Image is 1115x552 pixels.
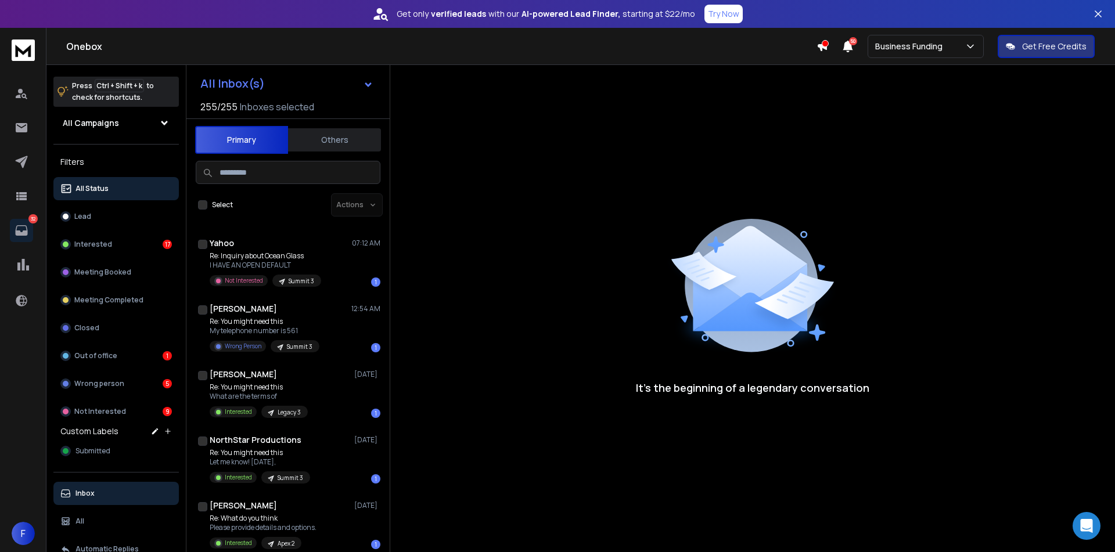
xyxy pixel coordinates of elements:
p: Apex 2 [278,539,294,548]
p: It’s the beginning of a legendary conversation [636,380,869,396]
p: Summit 3 [287,342,312,351]
button: Not Interested9 [53,400,179,423]
button: Meeting Booked [53,261,179,284]
div: 1 [163,351,172,360]
p: Interested [225,473,252,482]
strong: AI-powered Lead Finder, [521,8,620,20]
p: Business Funding [875,41,947,52]
h3: Custom Labels [60,425,118,437]
label: Select [212,200,233,210]
div: 1 [371,409,380,418]
p: Interested [74,240,112,249]
p: I HAVE AN OPEN DEFAULT [210,261,321,270]
p: 12:54 AM [351,304,380,313]
div: 17 [163,240,172,249]
a: 32 [10,219,33,242]
p: What are the terms of [210,392,308,401]
button: All Status [53,177,179,200]
p: Summit 3 [278,474,303,482]
p: Meeting Completed [74,295,143,305]
p: Re: Inquiry about Ocean Glass [210,251,321,261]
p: All [75,517,84,526]
p: Try Now [708,8,739,20]
p: My telephone number is 561 [210,326,319,335]
p: Not Interested [225,276,263,285]
p: Interested [225,539,252,547]
div: Open Intercom Messenger [1073,512,1100,540]
button: Wrong person5 [53,372,179,395]
img: logo [12,39,35,61]
p: [DATE] [354,370,380,379]
p: Let me know! [DATE], [210,457,310,467]
p: Legacy 3 [278,408,301,417]
p: Re: What do you think [210,514,316,523]
button: F [12,522,35,545]
div: 1 [371,343,380,352]
span: Submitted [75,446,110,456]
button: All [53,510,179,533]
h1: [PERSON_NAME] [210,500,277,511]
div: 1 [371,540,380,549]
p: Closed [74,323,99,333]
h1: NorthStar Productions [210,434,301,446]
h1: Yahoo [210,237,234,249]
button: Meeting Completed [53,288,179,312]
h1: [PERSON_NAME] [210,303,277,315]
button: Interested17 [53,233,179,256]
span: Ctrl + Shift + k [95,79,144,92]
button: Out of office1 [53,344,179,367]
p: Get Free Credits [1022,41,1087,52]
p: 07:12 AM [352,239,380,248]
p: Re: You might need this [210,317,319,326]
button: Submitted [53,439,179,463]
p: Meeting Booked [74,268,131,277]
p: Not Interested [74,407,126,416]
button: All Inbox(s) [191,72,383,95]
p: Get only with our starting at $22/mo [397,8,695,20]
strong: verified leads [431,8,486,20]
button: Get Free Credits [998,35,1095,58]
div: 1 [371,474,380,484]
p: 32 [28,214,38,223]
p: Please provide details and options. [210,523,316,532]
button: All Campaigns [53,111,179,135]
p: Press to check for shortcuts. [72,80,154,103]
p: Re: You might need this [210,448,310,457]
p: Lead [74,212,91,221]
p: Wrong Person [225,342,261,351]
p: Wrong person [74,379,124,388]
button: Lead [53,205,179,228]
p: Interested [225,407,252,416]
span: 255 / 255 [200,100,238,114]
p: Summit 3 [289,277,314,286]
h1: All Campaigns [63,117,119,129]
h1: All Inbox(s) [200,78,265,89]
span: 50 [849,37,857,45]
p: Inbox [75,489,95,498]
p: [DATE] [354,435,380,445]
button: Closed [53,316,179,340]
div: 1 [371,277,380,287]
h3: Filters [53,154,179,170]
button: Primary [195,126,288,154]
div: 5 [163,379,172,388]
p: Re: You might need this [210,383,308,392]
h3: Inboxes selected [240,100,314,114]
p: [DATE] [354,501,380,510]
p: Out of office [74,351,117,360]
h1: [PERSON_NAME] [210,369,277,380]
button: Try Now [704,5,743,23]
button: Others [288,127,381,153]
div: 9 [163,407,172,416]
button: Inbox [53,482,179,505]
h1: Onebox [66,39,817,53]
p: All Status [75,184,109,193]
